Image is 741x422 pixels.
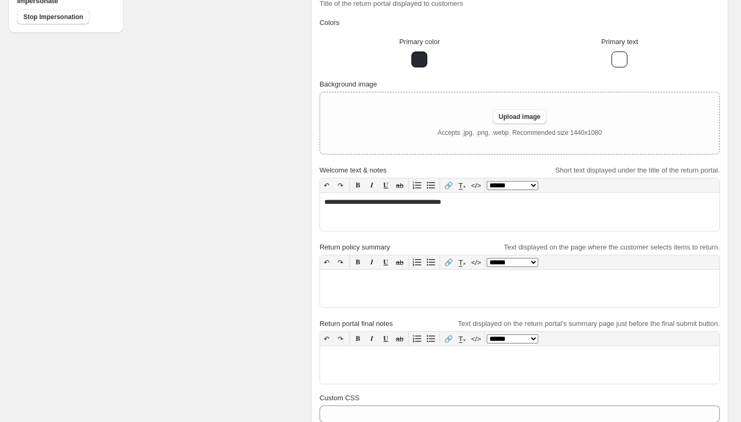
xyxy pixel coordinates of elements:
[365,332,379,346] button: 𝑰
[399,38,440,46] span: Primary color
[320,243,390,251] span: Return policy summary
[23,13,83,21] span: Stop Impersonation
[393,255,407,269] button: ab
[351,255,365,269] button: 𝐁
[424,332,438,346] button: Bullet list
[320,80,377,88] span: Background image
[320,320,393,328] span: Return portal final notes
[334,255,348,269] button: ↷
[320,255,334,269] button: ↶
[469,255,483,269] button: </>
[410,255,424,269] button: Numbered list
[320,19,340,27] span: Colors
[320,394,359,402] span: Custom CSS
[320,332,334,346] button: ↶
[504,243,720,251] span: Text displayed on the page where the customer selects items to return.
[455,178,469,192] button: T̲ₓ
[383,334,388,342] span: 𝐔
[410,332,424,346] button: Numbered list
[396,259,403,266] s: ab
[493,109,547,124] button: Upload image
[365,255,379,269] button: 𝑰
[379,255,393,269] button: 𝐔
[410,178,424,192] button: Numbered list
[437,128,602,137] p: Accepts .jpg, .png, .webp. Recommended size 1440x1080
[383,258,388,266] span: 𝐔
[455,332,469,346] button: T̲ₓ
[334,178,348,192] button: ↷
[396,335,403,343] s: ab
[499,113,541,121] span: Upload image
[320,166,386,174] span: Welcome text & notes
[555,166,720,174] span: Short text displayed under the title of the return portal.
[334,332,348,346] button: ↷
[365,178,379,192] button: 𝑰
[424,178,438,192] button: Bullet list
[455,255,469,269] button: T̲ₓ
[442,255,455,269] button: 🔗
[383,181,388,189] span: 𝐔
[458,320,720,328] span: Text displayed on the return portal's summary page just before the final submit button.
[442,332,455,346] button: 🔗
[396,182,403,190] s: ab
[379,332,393,346] button: 𝐔
[424,255,438,269] button: Bullet list
[17,10,90,24] button: Stop Impersonation
[469,178,483,192] button: </>
[393,178,407,192] button: ab
[379,178,393,192] button: 𝐔
[351,178,365,192] button: 𝐁
[442,178,455,192] button: 🔗
[601,38,638,46] span: Primary text
[469,332,483,346] button: </>
[393,332,407,346] button: ab
[320,178,334,192] button: ↶
[351,332,365,346] button: 𝐁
